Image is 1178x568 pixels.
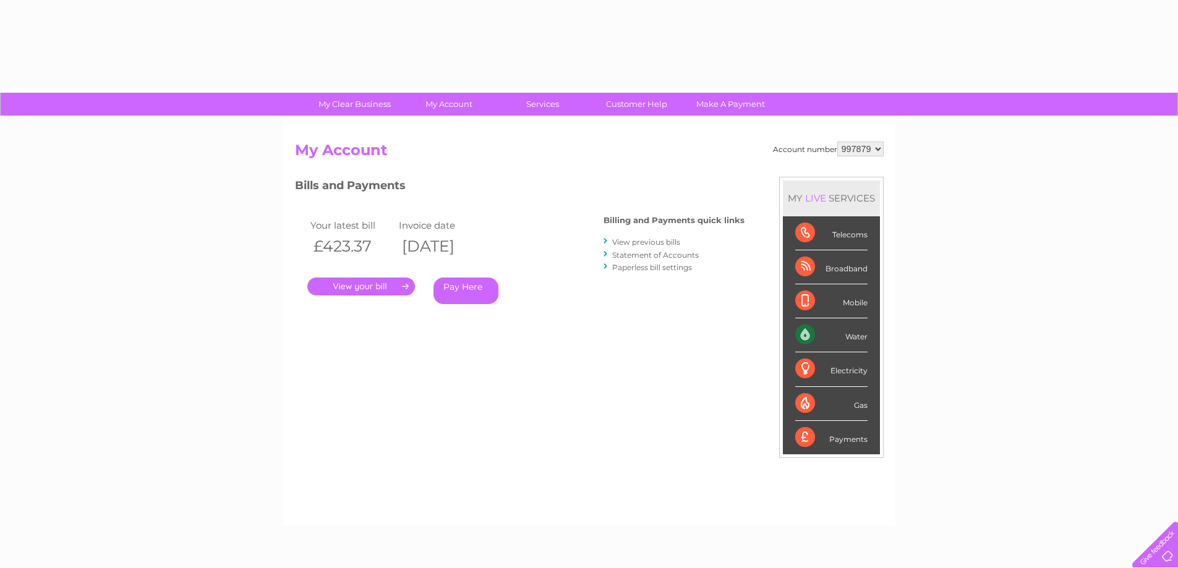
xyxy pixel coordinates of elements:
a: Statement of Accounts [612,250,699,260]
td: Invoice date [396,217,485,234]
a: My Account [398,93,500,116]
th: [DATE] [396,234,485,259]
th: £423.37 [307,234,396,259]
a: My Clear Business [304,93,406,116]
div: Water [795,318,868,352]
a: Services [492,93,594,116]
a: View previous bills [612,237,680,247]
h3: Bills and Payments [295,177,745,198]
div: MY SERVICES [783,180,880,216]
div: Mobile [795,284,868,318]
div: Telecoms [795,216,868,250]
a: Make A Payment [680,93,782,116]
h4: Billing and Payments quick links [604,216,745,225]
a: Paperless bill settings [612,263,692,272]
td: Your latest bill [307,217,396,234]
a: Pay Here [433,278,498,304]
div: Payments [795,421,868,454]
div: Broadband [795,250,868,284]
a: Customer Help [586,93,688,116]
h2: My Account [295,142,884,165]
div: Account number [773,142,884,156]
a: . [307,278,415,295]
div: Electricity [795,352,868,386]
div: Gas [795,387,868,421]
div: LIVE [803,192,829,204]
